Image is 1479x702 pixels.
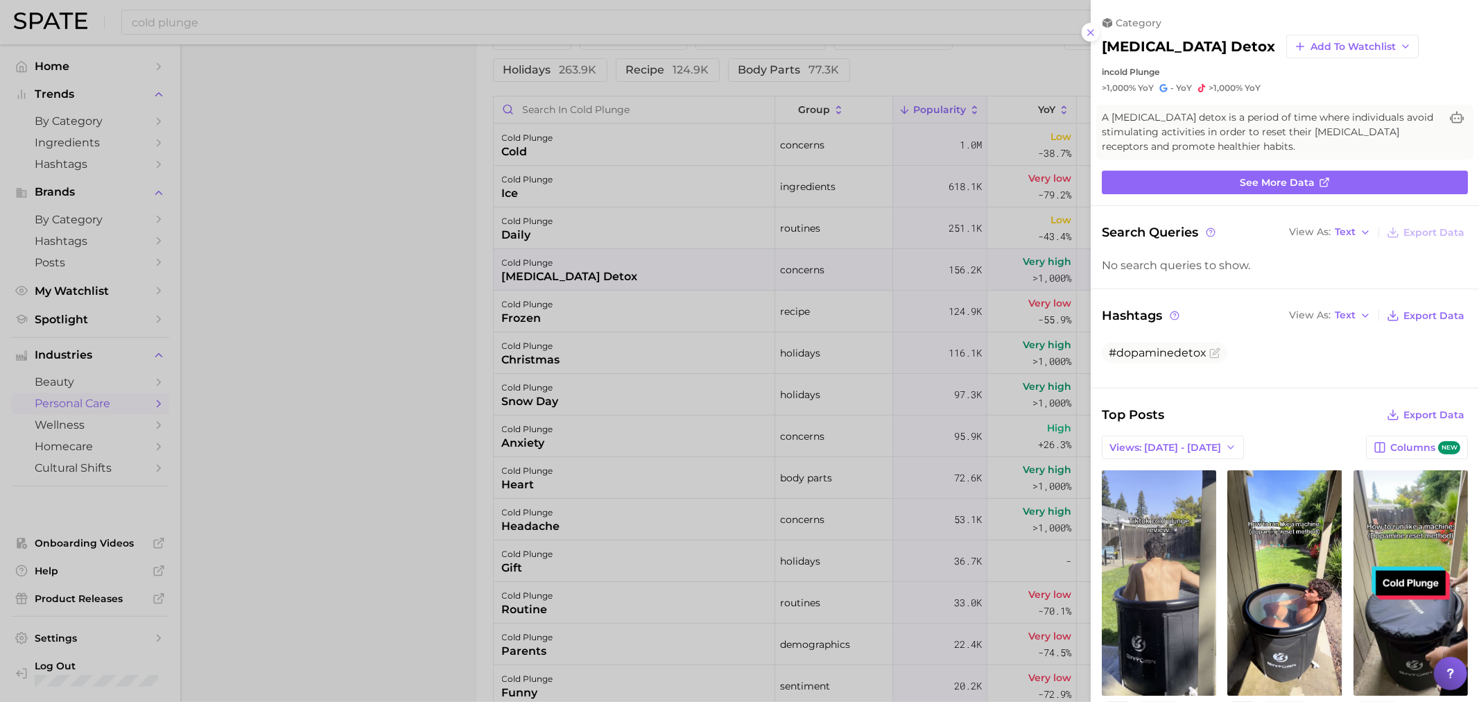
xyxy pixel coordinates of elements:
button: Export Data [1383,223,1468,242]
button: Export Data [1383,405,1468,425]
span: Columns [1390,441,1460,454]
span: Top Posts [1102,405,1164,425]
span: A [MEDICAL_DATA] detox is a period of time where individuals avoid stimulating activities in orde... [1102,110,1440,154]
span: See more data [1240,177,1315,189]
span: Hashtags [1102,306,1182,325]
span: Text [1335,228,1356,236]
button: View AsText [1286,223,1374,241]
span: YoY [1245,83,1261,94]
a: See more data [1102,171,1468,194]
h2: [MEDICAL_DATA] detox [1102,38,1275,55]
span: Export Data [1403,310,1464,322]
span: >1,000% [1209,83,1243,93]
span: Export Data [1403,227,1464,239]
span: Add to Watchlist [1311,41,1396,53]
button: Views: [DATE] - [DATE] [1102,436,1244,459]
span: YoY [1176,83,1192,94]
span: Export Data [1403,409,1464,421]
button: Columnsnew [1366,436,1468,459]
span: #dopaminedetox [1109,346,1206,359]
span: new [1438,441,1460,454]
span: - [1170,83,1174,93]
button: Flag as miscategorized or irrelevant [1209,348,1220,359]
div: in [1102,67,1468,77]
span: YoY [1138,83,1154,94]
div: No search queries to show. [1102,259,1468,272]
span: Views: [DATE] - [DATE] [1109,442,1221,454]
span: View As [1289,311,1331,319]
span: Search Queries [1102,223,1218,242]
button: Export Data [1383,306,1468,325]
span: category [1116,17,1161,29]
button: View AsText [1286,307,1374,325]
button: Add to Watchlist [1286,35,1419,58]
span: >1,000% [1102,83,1136,93]
span: cold plunge [1109,67,1159,77]
span: View As [1289,228,1331,236]
span: Text [1335,311,1356,319]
